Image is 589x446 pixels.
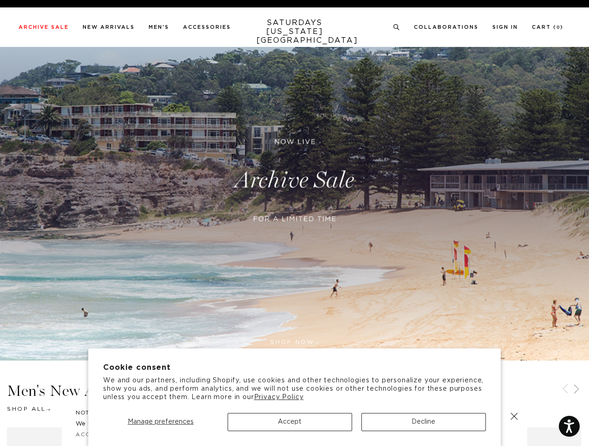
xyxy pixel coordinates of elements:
a: Privacy Policy [254,394,304,400]
p: We use cookies on this site to enhance your user experience. By continuing, you consent to our us... [76,420,480,429]
small: 0 [556,26,560,30]
p: We and our partners, including Shopify, use cookies and other technologies to personalize your ex... [103,376,486,402]
a: Archive Sale [19,25,69,30]
a: Cart (0) [532,25,563,30]
button: Accept [228,413,352,431]
a: SATURDAYS[US_STATE][GEOGRAPHIC_DATA] [256,19,333,45]
a: Accessories [183,25,231,30]
a: Accept [76,432,103,437]
h3: Men's New Arrivals [7,383,582,399]
button: Decline [361,413,486,431]
a: Collaborations [414,25,478,30]
h2: Cookie consent [103,363,486,372]
a: Men's [149,25,169,30]
button: Manage preferences [103,413,218,431]
h5: NOTICE [76,408,513,417]
span: Manage preferences [128,419,194,425]
a: Sign In [492,25,518,30]
a: Shop All [7,406,50,412]
a: New Arrivals [83,25,135,30]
